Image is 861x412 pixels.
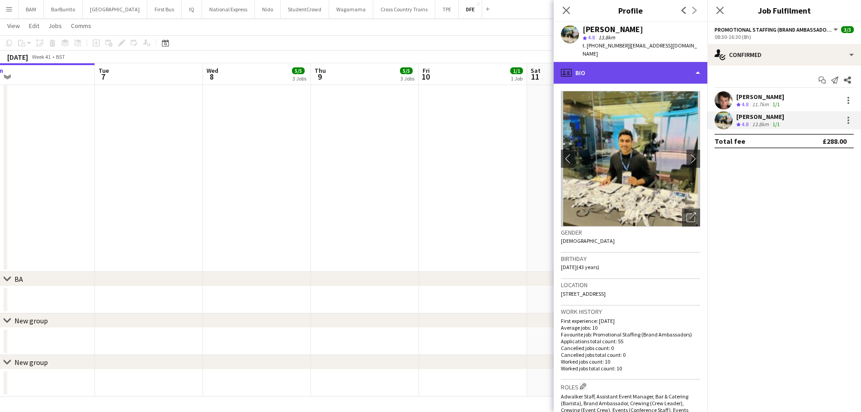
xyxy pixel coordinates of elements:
button: National Express [202,0,255,18]
span: 4.8 [742,121,748,128]
a: Comms [67,20,95,32]
h3: Work history [561,308,700,316]
h3: Gender [561,228,700,237]
span: 3/3 [841,26,854,33]
span: 9 [313,71,326,82]
span: Jobs [48,22,62,30]
span: Fri [423,66,430,75]
img: Crew avatar or photo [561,91,700,227]
button: First Bus [147,0,182,18]
span: 10 [421,71,430,82]
div: Total fee [715,137,745,146]
div: [DATE] [7,52,28,62]
div: BST [56,53,65,60]
div: 1 Job [511,75,522,82]
span: Tue [99,66,109,75]
app-skills-label: 1/1 [772,101,780,108]
button: Cross Country Trains [373,0,435,18]
div: 08:30-16:30 (8h) [715,33,854,40]
div: [PERSON_NAME] [583,25,643,33]
a: Edit [25,20,43,32]
p: First experience: [DATE] [561,317,700,324]
span: Thu [315,66,326,75]
span: Week 41 [30,53,52,60]
p: Average jobs: 10 [561,324,700,331]
span: 4.8 [588,34,595,41]
h3: Roles [561,382,700,391]
span: 5/5 [292,67,305,74]
span: View [7,22,20,30]
p: Cancelled jobs count: 0 [561,345,700,351]
div: 3 Jobs [292,75,306,82]
div: Bio [554,62,707,84]
span: t. [PHONE_NUMBER] [583,42,630,49]
div: New group [14,358,48,367]
span: Sat [531,66,541,75]
p: Worked jobs count: 10 [561,358,700,365]
h3: Birthday [561,255,700,263]
span: 1/1 [510,67,523,74]
span: [STREET_ADDRESS] [561,290,606,297]
span: Wed [207,66,218,75]
span: Edit [29,22,39,30]
span: Promotional Staffing (Brand Ambassadors) [715,26,832,33]
div: BA [14,275,23,284]
a: View [4,20,24,32]
div: New group [14,316,48,325]
div: Open photos pop-in [682,208,700,227]
div: 3 Jobs [400,75,414,82]
button: BarBurrito [44,0,83,18]
button: Nido [255,0,281,18]
span: [DEMOGRAPHIC_DATA] [561,237,615,244]
p: Favourite job: Promotional Staffing (Brand Ambassadors) [561,331,700,338]
span: | [EMAIL_ADDRESS][DOMAIN_NAME] [583,42,697,57]
span: 4.8 [742,101,748,108]
span: 8 [205,71,218,82]
span: Comms [71,22,91,30]
div: [PERSON_NAME] [736,113,784,121]
app-skills-label: 1/1 [772,121,780,128]
div: Confirmed [707,44,861,66]
button: [GEOGRAPHIC_DATA] [83,0,147,18]
a: Jobs [45,20,66,32]
button: Wagamama [329,0,373,18]
p: Worked jobs total count: 10 [561,365,700,372]
button: Promotional Staffing (Brand Ambassadors) [715,26,839,33]
span: 13.8km [597,34,617,41]
button: DFE [459,0,482,18]
button: IQ [182,0,202,18]
p: Cancelled jobs total count: 0 [561,351,700,358]
span: 5/5 [400,67,413,74]
div: 11.7km [750,101,771,109]
button: BAM [19,0,44,18]
h3: Job Fulfilment [707,5,861,16]
span: 11 [529,71,541,82]
h3: Profile [554,5,707,16]
span: 7 [97,71,109,82]
p: Applications total count: 55 [561,338,700,345]
span: [DATE] (43 years) [561,264,599,270]
button: StudentCrowd [281,0,329,18]
div: £288.00 [823,137,847,146]
h3: Location [561,281,700,289]
div: 13.8km [750,121,771,128]
div: [PERSON_NAME] [736,93,784,101]
button: TPE [435,0,459,18]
